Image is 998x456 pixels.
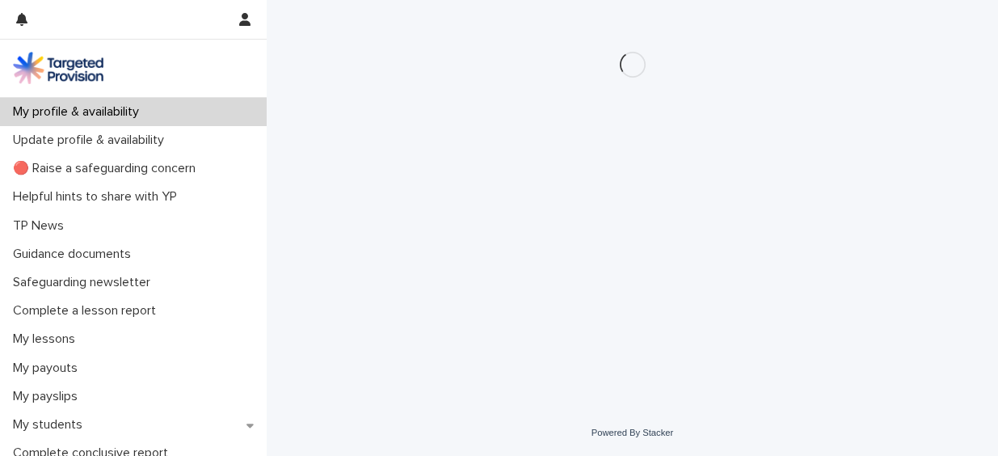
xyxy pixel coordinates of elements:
a: Powered By Stacker [592,428,673,437]
p: My profile & availability [6,104,152,120]
p: Update profile & availability [6,133,177,148]
p: Guidance documents [6,247,144,262]
p: My payslips [6,389,91,404]
p: Helpful hints to share with YP [6,189,190,205]
img: M5nRWzHhSzIhMunXDL62 [13,52,103,84]
p: 🔴 Raise a safeguarding concern [6,161,208,176]
p: TP News [6,218,77,234]
p: My payouts [6,361,91,376]
p: My lessons [6,331,88,347]
p: My students [6,417,95,433]
p: Safeguarding newsletter [6,275,163,290]
p: Complete a lesson report [6,303,169,319]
